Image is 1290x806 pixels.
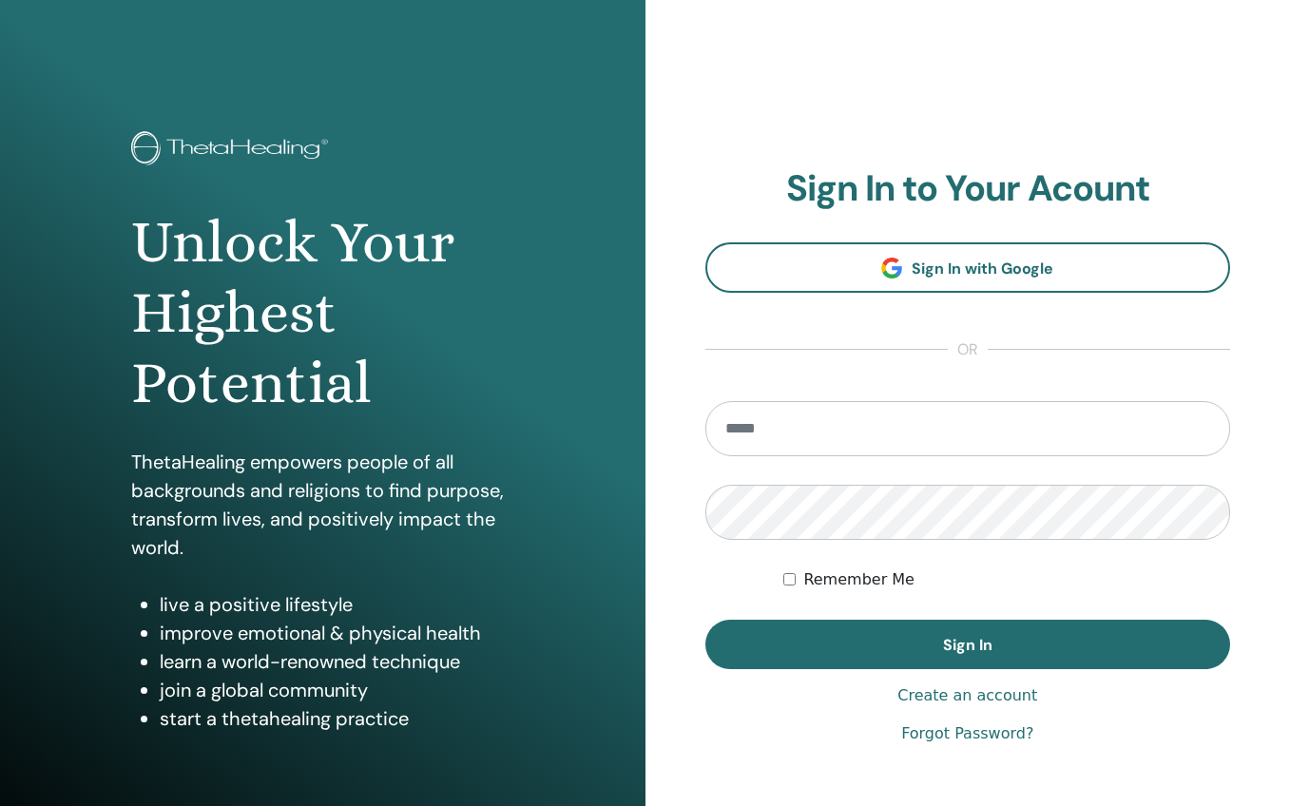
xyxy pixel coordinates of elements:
[705,242,1231,293] a: Sign In with Google
[160,647,513,676] li: learn a world-renowned technique
[912,259,1053,278] span: Sign In with Google
[803,568,915,591] label: Remember Me
[160,590,513,619] li: live a positive lifestyle
[131,448,513,562] p: ThetaHealing empowers people of all backgrounds and religions to find purpose, transform lives, a...
[160,704,513,733] li: start a thetahealing practice
[705,167,1231,211] h2: Sign In to Your Acount
[943,635,992,655] span: Sign In
[705,620,1231,669] button: Sign In
[131,207,513,419] h1: Unlock Your Highest Potential
[897,684,1037,707] a: Create an account
[783,568,1230,591] div: Keep me authenticated indefinitely or until I manually logout
[901,722,1033,745] a: Forgot Password?
[160,676,513,704] li: join a global community
[948,338,988,361] span: or
[160,619,513,647] li: improve emotional & physical health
